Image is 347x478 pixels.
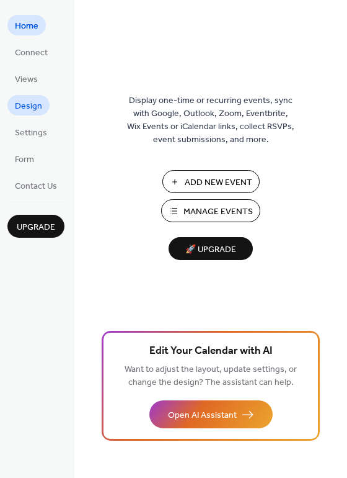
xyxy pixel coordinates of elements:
a: Contact Us [7,175,64,196]
span: Connect [15,47,48,60]
span: 🚀 Upgrade [176,241,245,258]
span: Display one-time or recurring events, sync with Google, Outlook, Zoom, Eventbrite, Wix Events or ... [127,94,294,147]
a: Form [7,148,42,169]
button: 🚀 Upgrade [169,237,253,260]
span: Design [15,100,42,113]
a: Home [7,15,46,35]
span: Add New Event [185,176,252,189]
button: Upgrade [7,215,64,238]
span: Settings [15,127,47,140]
span: Contact Us [15,180,57,193]
span: Views [15,73,38,86]
span: Want to adjust the layout, update settings, or change the design? The assistant can help. [125,361,297,391]
a: Views [7,68,45,89]
span: Edit Your Calendar with AI [149,343,273,360]
span: Upgrade [17,221,55,234]
span: Open AI Assistant [168,409,237,422]
span: Form [15,153,34,166]
button: Open AI Assistant [149,400,273,428]
button: Manage Events [161,199,260,222]
a: Settings [7,122,55,142]
button: Add New Event [162,170,260,193]
a: Design [7,95,50,115]
span: Home [15,20,38,33]
span: Manage Events [183,205,253,219]
a: Connect [7,42,55,62]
